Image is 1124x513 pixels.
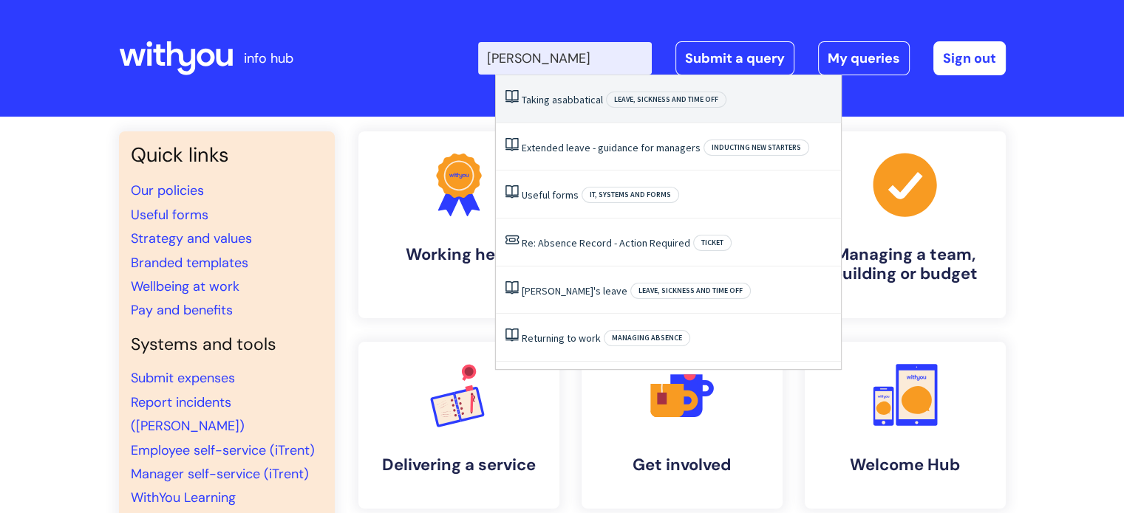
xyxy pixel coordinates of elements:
[933,41,1006,75] a: Sign out
[478,42,652,75] input: Search
[131,254,248,272] a: Branded templates
[582,342,783,509] a: Get involved
[244,47,293,70] p: info hub
[522,188,579,202] a: Useful forms
[131,393,245,435] a: Report incidents ([PERSON_NAME])
[818,41,910,75] a: My queries
[131,441,315,459] a: Employee self-service (iTrent)
[630,283,751,299] span: Leave, sickness and time off
[131,489,236,506] a: WithYou Learning
[817,245,994,284] h4: Managing a team, building or budget
[675,41,794,75] a: Submit a query
[131,278,239,295] a: Wellbeing at work
[604,330,690,346] span: Managing absence
[693,235,732,251] span: Ticket
[522,141,701,154] a: Extended leave - guidance for managers
[370,455,548,475] h4: Delivering a service
[593,455,771,475] h4: Get involved
[817,455,994,475] h4: Welcome Hub
[358,131,559,318] a: Working here
[522,331,601,345] a: Returning to work
[131,465,309,483] a: Manager self-service (iTrent)
[131,230,252,247] a: Strategy and values
[478,41,1006,75] div: | -
[131,369,235,387] a: Submit expenses
[370,245,548,264] h4: Working here
[805,131,1006,318] a: Managing a team, building or budget
[557,93,603,106] span: sabbatical
[131,206,208,224] a: Useful forms
[582,187,679,203] span: IT, systems and forms
[606,92,726,108] span: Leave, sickness and time off
[131,143,323,167] h3: Quick links
[522,236,690,249] a: Re: Absence Record - Action Required
[358,342,559,509] a: Delivering a service
[131,334,323,355] h4: Systems and tools
[805,342,1006,509] a: Welcome Hub
[704,140,809,156] span: Inducting new starters
[131,301,233,319] a: Pay and benefits
[131,182,204,199] a: Our policies
[522,284,627,297] a: [PERSON_NAME]'s leave
[522,93,603,106] a: Taking asabbatical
